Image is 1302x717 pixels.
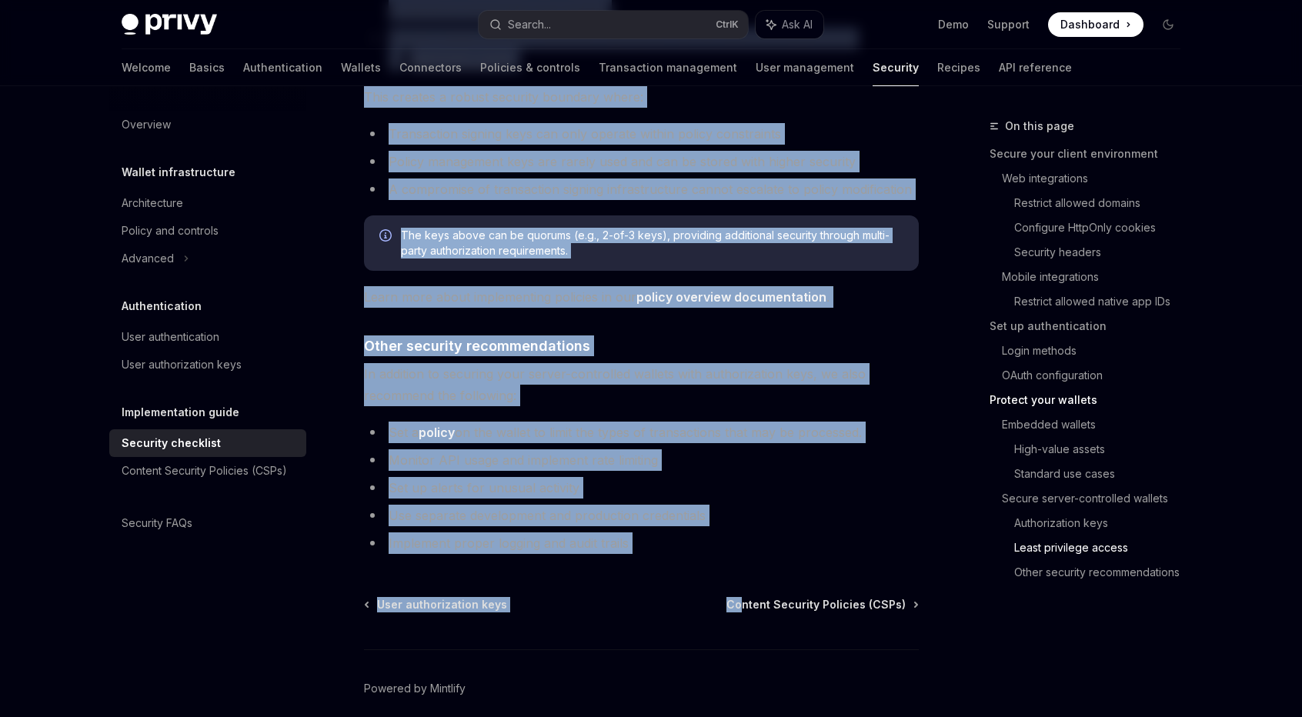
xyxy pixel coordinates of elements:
a: policy overview documentation [636,289,826,305]
li: Set up alerts for unusual activity [364,477,919,499]
a: Authorization keys [1014,511,1193,535]
a: Security [873,49,919,86]
span: This creates a robust security boundary where: [364,86,919,108]
li: Transaction signing keys can only operate within policy constraints [364,123,919,145]
a: Authentication [243,49,322,86]
span: Ask AI [782,17,813,32]
h5: Implementation guide [122,403,239,422]
div: Policy and controls [122,222,219,240]
li: Policy management keys are rarely used and can be stored with higher security [364,151,919,172]
a: Demo [938,17,969,32]
a: Least privilege access [1014,535,1193,560]
a: Configure HttpOnly cookies [1014,215,1193,240]
span: In addition to securing your server-controlled wallets with authorization keys, we also recommend... [364,363,919,406]
div: Advanced [122,249,174,268]
a: Other security recommendations [1014,560,1193,585]
a: Content Security Policies (CSPs) [109,457,306,485]
button: Search...CtrlK [479,11,748,38]
a: User authorization keys [366,597,507,612]
div: Security FAQs [122,514,192,532]
li: Monitor API usage and implement rate limiting [364,449,919,471]
a: policy [419,425,455,441]
a: Policies & controls [480,49,580,86]
li: Set a on the wallet to limit the types of transactions that may be processed. [364,422,919,443]
a: Support [987,17,1030,32]
a: Dashboard [1048,12,1143,37]
div: User authentication [122,328,219,346]
img: dark logo [122,14,217,35]
div: Security checklist [122,434,221,452]
a: Basics [189,49,225,86]
a: High-value assets [1014,437,1193,462]
div: Architecture [122,194,183,212]
a: Standard use cases [1014,462,1193,486]
span: User authorization keys [377,597,507,612]
a: Welcome [122,49,171,86]
a: Overview [109,111,306,138]
a: Login methods [1002,338,1193,363]
a: Embedded wallets [1002,412,1193,437]
li: Use separate development and production credentials [364,505,919,526]
li: Implement proper logging and audit trails [364,532,919,554]
a: API reference [999,49,1072,86]
div: User authorization keys [122,355,242,374]
a: Mobile integrations [1002,265,1193,289]
h5: Authentication [122,297,202,315]
svg: Info [379,229,395,245]
span: Other security recommendations [364,335,590,356]
div: Search... [508,15,551,34]
a: Recipes [937,49,980,86]
a: Policy and controls [109,217,306,245]
span: Ctrl K [716,18,739,31]
a: Restrict allowed domains [1014,191,1193,215]
a: Security checklist [109,429,306,457]
a: Restrict allowed native app IDs [1014,289,1193,314]
a: Set up authentication [990,314,1193,338]
a: Web integrations [1002,166,1193,191]
a: Content Security Policies (CSPs) [726,597,917,612]
span: Dashboard [1060,17,1120,32]
a: User authorization keys [109,351,306,379]
div: Content Security Policies (CSPs) [122,462,287,480]
span: The keys above can be quorums (e.g., 2-of-3 keys), providing additional security through multi-pa... [401,228,903,258]
div: Overview [122,115,171,134]
button: Ask AI [756,11,823,38]
a: OAuth configuration [1002,363,1193,388]
li: A compromise of transaction signing infrastructure cannot escalate to policy modification [364,178,919,200]
a: User authentication [109,323,306,351]
a: Protect your wallets [990,388,1193,412]
a: Security FAQs [109,509,306,537]
a: Security headers [1014,240,1193,265]
a: Secure your client environment [990,142,1193,166]
a: Architecture [109,189,306,217]
button: Toggle dark mode [1156,12,1180,37]
span: On this page [1005,117,1074,135]
a: Wallets [341,49,381,86]
span: Content Security Policies (CSPs) [726,597,906,612]
a: Connectors [399,49,462,86]
h5: Wallet infrastructure [122,163,235,182]
span: Learn more about implementing policies in our . [364,286,919,308]
a: User management [756,49,854,86]
a: Transaction management [599,49,737,86]
a: Secure server-controlled wallets [1002,486,1193,511]
a: Powered by Mintlify [364,681,466,696]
